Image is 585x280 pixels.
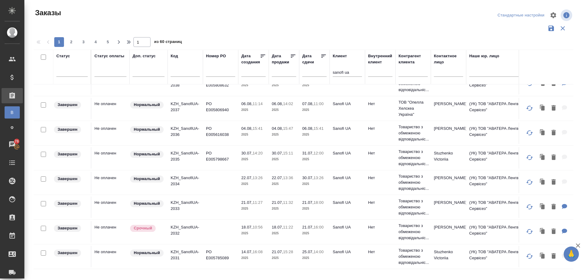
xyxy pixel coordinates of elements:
div: Статус по умолчанию для стандартных заказов [129,101,165,109]
a: Ф [5,122,20,134]
p: 13:26 [253,175,263,180]
p: Завершен [58,102,77,108]
p: Товариство з обмеженою відповідальніс... [399,173,428,192]
p: 11:14 [253,101,263,106]
button: Удалить [548,225,559,238]
p: 21.07, [302,225,314,229]
td: Stuzhenko Victoriia [431,246,466,267]
p: Товариство з обмеженою відповідальніс... [399,149,428,167]
td: [PERSON_NAME] [431,172,466,193]
div: Выставляет КМ при направлении счета или после выполнения всех работ/сдачи заказа клиенту. Окончат... [53,200,88,208]
button: 🙏 [564,246,579,262]
p: KZH_SanofiUA-2031 [171,249,200,261]
p: KZH_SanofiUA-2033 [171,200,200,212]
p: 30.07, [241,151,253,155]
p: Завершен [58,200,77,207]
p: 2025 [241,132,266,138]
p: ТОВ "Опелла Хелскеа Україна" [399,99,428,118]
p: 15:41 [314,126,324,131]
p: 2025 [241,206,266,212]
p: 2025 [272,230,296,236]
div: Статус [56,53,70,59]
p: Нормальный [134,126,160,133]
button: Обновить [522,175,537,190]
div: Номер PO [206,53,226,59]
p: 2025 [241,82,266,88]
p: Sanofi UA [333,126,362,132]
button: Обновить [522,224,537,239]
p: 11:27 [253,200,263,205]
p: Завершен [58,250,77,256]
p: Sanofi UA [333,175,362,181]
p: 2025 [302,230,327,236]
div: Выставляет КМ при направлении счета или после выполнения всех работ/сдачи заказа клиенту. Окончат... [53,101,88,109]
td: (УК) ТОВ "АВАТЕРА Ленгвідж Сервісез" [466,147,539,168]
div: Код [171,53,178,59]
span: 76 [11,138,23,144]
p: KZH_SanofiUA-2035 [171,150,200,162]
p: 2025 [302,107,327,113]
p: Нет [368,126,392,132]
p: 16:00 [314,225,324,229]
p: Sanofi UA [333,200,362,206]
p: 2025 [241,107,266,113]
div: Доп. статус [133,53,156,59]
p: 07.08, [302,101,314,106]
p: Нет [368,200,392,206]
p: 2025 [241,230,266,236]
p: 2025 [302,82,327,88]
button: 2 [66,37,76,47]
p: 14:00 [314,250,324,254]
p: Нормальный [134,176,160,182]
p: Sanofi UA [333,249,362,255]
p: 06.08, [302,126,314,131]
p: 2025 [241,255,266,261]
p: 22.07, [241,175,253,180]
p: 06.08, [272,101,283,106]
p: 04.08, [241,126,253,131]
p: 22.07, [272,175,283,180]
p: 15:28 [283,250,293,254]
p: 2025 [302,132,327,138]
td: Не оплачен [91,172,129,193]
td: Не оплачен [91,98,129,119]
button: Клонировать [537,102,548,115]
p: Нормальный [134,102,160,108]
p: 14.07, [241,250,253,254]
div: Контрагент клиента [399,53,428,65]
p: 21.07, [302,200,314,205]
td: Не оплачен [91,197,129,218]
td: Stuzhenko Victoriia [431,147,466,168]
span: Посмотреть информацию [561,9,573,21]
div: Выставляет КМ при направлении счета или после выполнения всех работ/сдачи заказа клиенту. Окончат... [53,224,88,232]
p: KZH_SanofiUA-2037 [171,101,200,113]
button: Удалить [548,176,559,189]
p: 2025 [302,156,327,162]
button: Обновить [522,150,537,165]
p: 30.07, [302,175,314,180]
p: 10:56 [253,225,263,229]
p: Нет [368,224,392,230]
button: Клонировать [537,127,548,139]
td: (УК) ТОВ "АВАТЕРА Ленгвідж Сервісез" [466,98,539,119]
div: Внутренний клиент [368,53,392,65]
button: Удалить [548,201,559,213]
span: 4 [91,39,101,45]
button: Сбросить фильтры [557,23,569,34]
td: (УК) ТОВ "АВАТЕРА Ленгвідж Сервісез" [466,246,539,267]
td: [PERSON_NAME] [431,221,466,243]
p: 2025 [272,82,296,88]
p: 25.07, [302,250,314,254]
button: Удалить [548,151,559,164]
button: Клонировать [537,225,548,238]
td: (УК) ТОВ "АВАТЕРА Ленгвідж Сервісез" [466,221,539,243]
p: Нет [368,249,392,255]
p: 2025 [272,107,296,113]
p: Товариство з обмеженою відповідальніс... [399,124,428,142]
button: Обновить [522,200,537,214]
p: 31.07, [302,151,314,155]
p: Sanofi UA [333,150,362,156]
p: KZH_SanofiUA-2032 [171,224,200,236]
button: Обновить [522,126,537,140]
div: Клиент [333,53,347,59]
